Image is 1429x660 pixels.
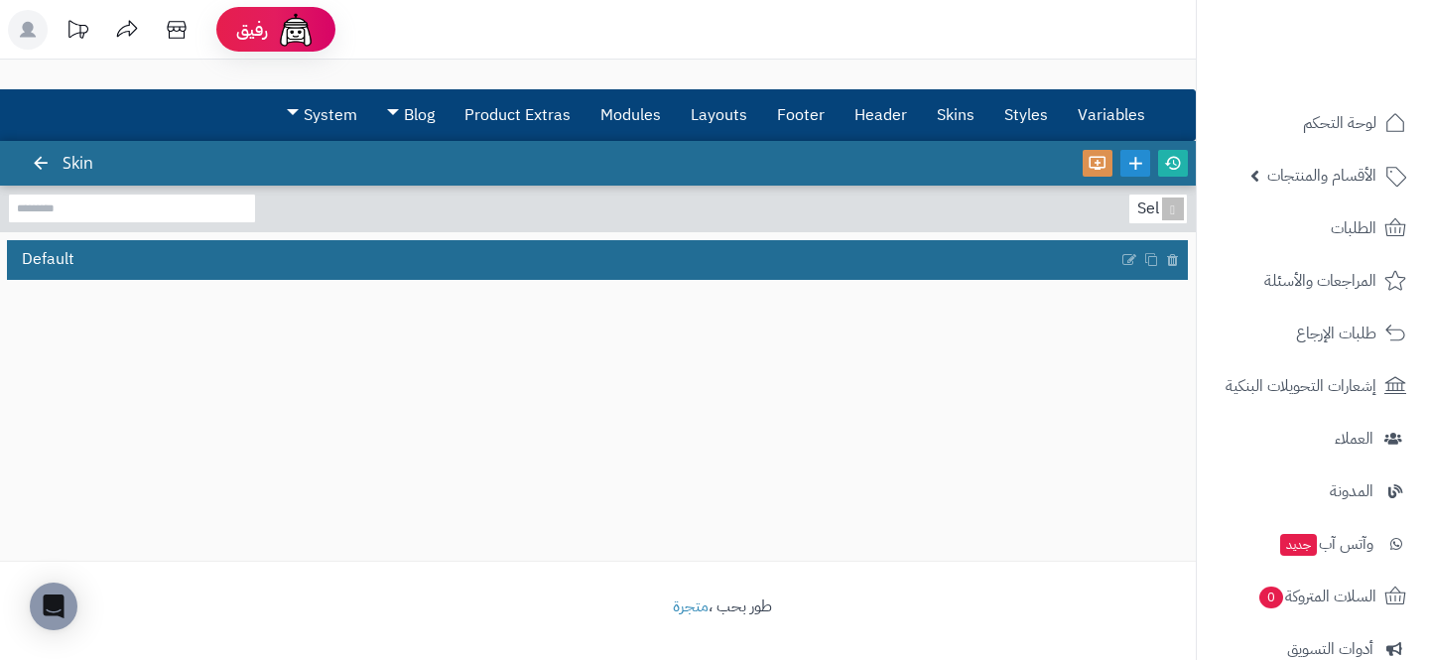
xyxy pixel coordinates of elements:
[673,594,709,618] a: متجرة
[1209,467,1417,515] a: المدونة
[1209,99,1417,147] a: لوحة التحكم
[1257,583,1376,610] span: السلات المتروكة
[585,90,676,140] a: Modules
[1209,573,1417,620] a: السلات المتروكة0
[236,18,268,42] span: رفيق
[372,90,450,140] a: Blog
[1209,310,1417,357] a: طلبات الإرجاع
[1259,587,1283,608] span: 0
[676,90,762,140] a: Layouts
[276,10,316,50] img: ai-face.png
[1209,520,1417,568] a: وآتس آبجديد
[30,583,77,630] div: Open Intercom Messenger
[7,241,1118,279] a: Default
[1209,204,1417,252] a: الطلبات
[1331,214,1376,242] span: الطلبات
[1264,267,1376,295] span: المراجعات والأسئلة
[36,141,113,186] div: Skin
[922,90,989,140] a: Skins
[22,248,74,271] span: Default
[1267,162,1376,190] span: الأقسام والمنتجات
[1129,195,1183,223] div: Select...
[1278,530,1373,558] span: وآتس آب
[1335,425,1373,453] span: العملاء
[1209,415,1417,462] a: العملاء
[272,90,372,140] a: System
[1280,534,1317,556] span: جديد
[762,90,840,140] a: Footer
[1209,362,1417,410] a: إشعارات التحويلات البنكية
[840,90,922,140] a: Header
[1063,90,1160,140] a: Variables
[1226,372,1376,400] span: إشعارات التحويلات البنكية
[1209,257,1417,305] a: المراجعات والأسئلة
[450,90,585,140] a: Product Extras
[989,90,1063,140] a: Styles
[1296,320,1376,347] span: طلبات الإرجاع
[1330,477,1373,505] span: المدونة
[1294,50,1410,91] img: logo-2.png
[1303,109,1376,137] span: لوحة التحكم
[53,10,102,55] a: تحديثات المنصة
